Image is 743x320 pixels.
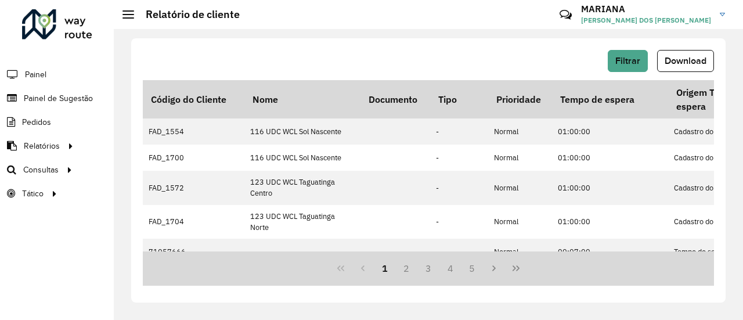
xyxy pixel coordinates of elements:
button: 2 [395,257,417,279]
td: Normal [488,239,552,265]
span: Pedidos [22,116,51,128]
td: 01:00:00 [552,171,668,204]
td: FAD_1554 [143,118,244,145]
th: Tempo de espera [552,80,668,118]
td: FAD_1572 [143,171,244,204]
th: Nome [244,80,360,118]
td: 116 UDC WCL Sol Nascente [244,118,360,145]
td: FAD_1704 [143,205,244,239]
span: Painel de Sugestão [24,92,93,105]
span: Relatórios [24,140,60,152]
th: Documento [360,80,430,118]
th: Prioridade [488,80,552,118]
button: 4 [439,257,461,279]
td: - [430,171,488,204]
button: Last Page [505,257,527,279]
h2: Relatório de cliente [134,8,240,21]
span: Consultas [23,164,59,176]
th: Tipo [430,80,488,118]
td: 123 UDC WCL Taguatinga Centro [244,171,360,204]
td: 01:00:00 [552,118,668,145]
span: Tático [22,188,44,200]
span: [PERSON_NAME] DOS [PERSON_NAME] [581,15,711,26]
td: - [430,239,488,265]
button: 1 [374,257,396,279]
td: 71057666 [143,239,244,265]
td: - [430,118,488,145]
button: Filtrar [608,50,648,72]
span: Filtrar [615,56,640,66]
button: Next Page [483,257,505,279]
td: - [430,145,488,171]
td: 00:07:00 [552,239,668,265]
td: 01:00:00 [552,145,668,171]
button: Download [657,50,714,72]
button: 3 [417,257,439,279]
h3: MARIANA [581,3,711,15]
td: Normal [488,205,552,239]
td: Normal [488,171,552,204]
td: Normal [488,118,552,145]
a: Contato Rápido [553,2,578,27]
button: 5 [461,257,484,279]
th: Código do Cliente [143,80,244,118]
td: Normal [488,145,552,171]
span: Painel [25,69,46,81]
span: Download [665,56,706,66]
td: . [244,239,360,265]
td: 116 UDC WCL Sol Nascente [244,145,360,171]
td: 01:00:00 [552,205,668,239]
td: FAD_1700 [143,145,244,171]
td: 123 UDC WCL Taguatinga Norte [244,205,360,239]
td: - [430,205,488,239]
